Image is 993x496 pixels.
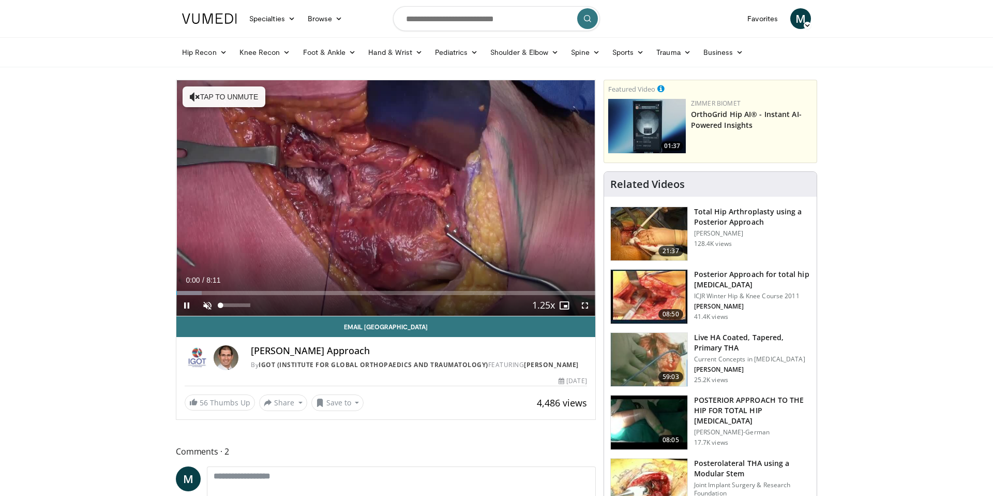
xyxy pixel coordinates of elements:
img: VuMedi Logo [182,13,237,24]
h3: Posterior Approach for total hip [MEDICAL_DATA] [694,269,810,290]
span: / [202,276,204,284]
span: 4,486 views [537,397,587,409]
div: Volume Level [220,303,250,307]
a: 08:05 POSTERIOR APPROACH TO THE HIP FOR TOTAL HIP [MEDICAL_DATA] [PERSON_NAME]-German 17.7K views [610,395,810,450]
h3: Total Hip Arthroplasty using a Posterior Approach [694,207,810,227]
span: 56 [200,398,208,407]
a: 08:50 Posterior Approach for total hip [MEDICAL_DATA] ICJR Winter Hip & Knee Course 2011 [PERSON_... [610,269,810,324]
span: 08:50 [658,309,683,319]
a: 59:03 Live HA Coated, Tapered, Primary THA Current Concepts in [MEDICAL_DATA] [PERSON_NAME] 25.2K... [610,332,810,387]
span: 8:11 [206,276,220,284]
video-js: Video Player [176,80,595,316]
a: IGOT (Institute for Global Orthopaedics and Traumatology) [259,360,488,369]
a: M [790,8,811,29]
div: Progress Bar [176,291,595,295]
a: [PERSON_NAME] [524,360,579,369]
a: M [176,466,201,491]
a: Sports [606,42,651,63]
a: Favorites [741,8,784,29]
h3: POSTERIOR APPROACH TO THE HIP FOR TOTAL HIP [MEDICAL_DATA] [694,395,810,426]
a: Knee Recon [233,42,297,63]
span: 59:03 [658,372,683,382]
h4: Related Videos [610,178,685,191]
a: Zimmer Biomet [691,99,741,108]
p: [PERSON_NAME]-German [694,428,810,436]
p: Current Concepts in [MEDICAL_DATA] [694,355,810,363]
p: 17.7K views [694,439,728,447]
button: Unmute [197,295,218,316]
h3: Live HA Coated, Tapered, Primary THA [694,332,810,353]
small: Featured Video [608,84,655,94]
button: Fullscreen [575,295,595,316]
span: 0:00 [186,276,200,284]
p: [PERSON_NAME] [694,302,810,311]
a: 21:37 Total Hip Arthroplasty using a Posterior Approach [PERSON_NAME] 128.4K views [610,207,810,261]
h4: [PERSON_NAME] Approach [251,345,587,357]
button: Playback Rate [533,295,554,316]
a: Trauma [650,42,697,63]
a: Business [697,42,750,63]
img: rana_3.png.150x105_q85_crop-smart_upscale.jpg [611,333,687,387]
img: 286987_0000_1.png.150x105_q85_crop-smart_upscale.jpg [611,207,687,261]
span: 01:37 [661,141,683,151]
p: 41.4K views [694,313,728,321]
img: Avatar [214,345,238,370]
button: Save to [311,395,364,411]
img: 297873_0003_1.png.150x105_q85_crop-smart_upscale.jpg [611,270,687,324]
h3: Posterolateral THA using a Modular Stem [694,458,810,479]
span: Comments 2 [176,445,596,458]
a: Pediatrics [429,42,484,63]
input: Search topics, interventions [393,6,600,31]
p: [PERSON_NAME] [694,366,810,374]
button: Pause [176,295,197,316]
a: Shoulder & Elbow [484,42,565,63]
a: 01:37 [608,99,686,153]
a: 56 Thumbs Up [185,395,255,411]
p: 25.2K views [694,376,728,384]
div: By FEATURING [251,360,587,370]
span: 08:05 [658,435,683,445]
button: Tap to unmute [183,86,265,107]
a: Hip Recon [176,42,233,63]
a: Hand & Wrist [362,42,429,63]
a: Browse [302,8,349,29]
button: Share [259,395,307,411]
a: Spine [565,42,606,63]
p: [PERSON_NAME] [694,229,810,238]
p: ICJR Winter Hip & Knee Course 2011 [694,292,810,300]
img: 51d03d7b-a4ba-45b7-9f92-2bfbd1feacc3.150x105_q85_crop-smart_upscale.jpg [608,99,686,153]
a: Specialties [243,8,302,29]
button: Enable picture-in-picture mode [554,295,575,316]
a: OrthoGrid Hip AI® - Instant AI-Powered Insights [691,109,802,130]
p: 128.4K views [694,240,732,248]
a: Email [GEOGRAPHIC_DATA] [176,316,595,337]
span: 21:37 [658,246,683,256]
a: Foot & Ankle [297,42,363,63]
img: IGOT (Institute for Global Orthopaedics and Traumatology) [185,345,209,370]
img: 319044_0000_1.png.150x105_q85_crop-smart_upscale.jpg [611,396,687,449]
div: [DATE] [559,376,586,386]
